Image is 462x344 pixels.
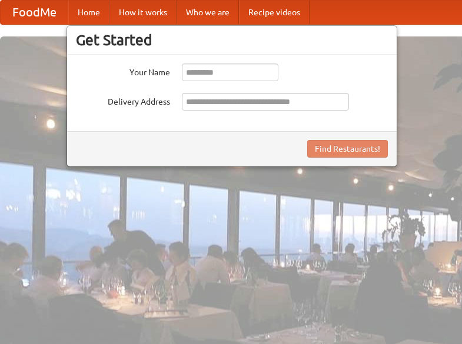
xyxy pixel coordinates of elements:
[1,1,68,24] a: FoodMe
[239,1,310,24] a: Recipe videos
[76,93,170,108] label: Delivery Address
[109,1,177,24] a: How it works
[76,31,388,49] h3: Get Started
[177,1,239,24] a: Who we are
[307,140,388,158] button: Find Restaurants!
[68,1,109,24] a: Home
[76,64,170,78] label: Your Name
